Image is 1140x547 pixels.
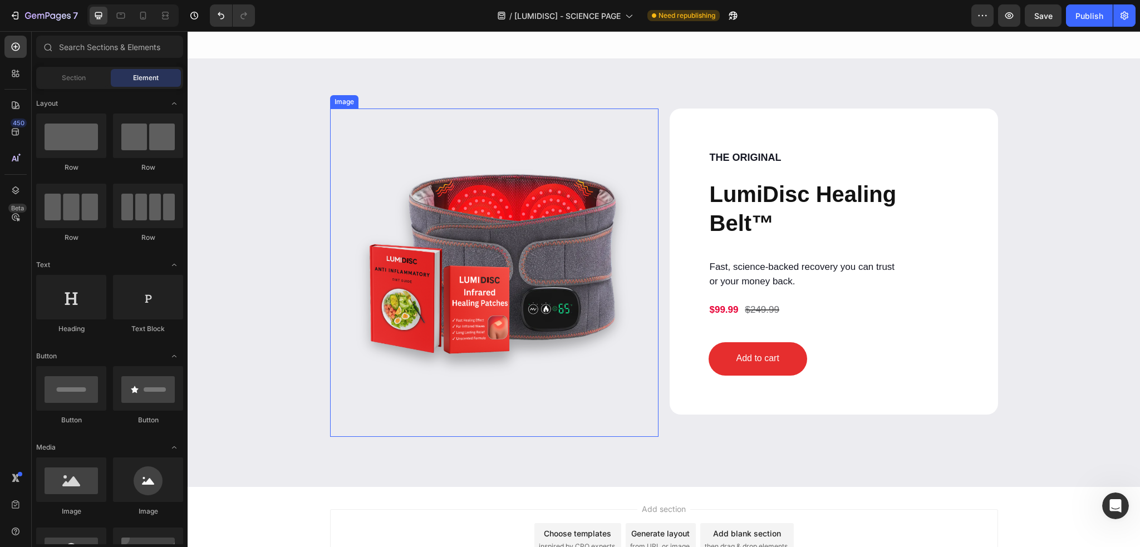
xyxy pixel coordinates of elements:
[165,95,183,112] span: Toggle open
[9,240,183,450] div: For now, since the issue on this ticket has been addressed, allow me to conclude this chat for a ...
[557,269,593,289] div: $249.99
[522,243,770,258] p: or your money back.
[210,4,255,27] div: Undo/Redo
[18,247,174,290] div: For now, since the issue on this ticket has been addressed, allow me to conclude this chat for a ...
[62,73,86,83] span: Section
[145,66,169,76] div: Image
[165,256,183,274] span: Toggle open
[18,176,174,209] div: It just takes 1-2 minutes but it means a lot to [GEOGRAPHIC_DATA]. It would be greatly appreciated!
[113,233,183,243] div: Row
[36,442,56,452] span: Media
[36,506,106,516] div: Image
[450,472,503,484] span: Add section
[514,10,621,22] span: [LUMIDISC] - SCIENCE PAGE
[9,46,214,82] div: Tina dice…
[9,225,214,240] div: agosto 28
[549,319,592,336] div: Add to cart
[1034,11,1053,21] span: Save
[174,4,195,26] button: Inicio
[18,53,174,75] div: Is there anything else I can help you with, [PERSON_NAME]?
[113,162,183,173] div: Row
[521,147,772,208] h2: LumiDisc Healing Belt™
[522,229,770,243] p: Fast, science-backed recovery you can trust
[7,4,28,26] button: go back
[36,324,106,334] div: Heading
[36,415,106,425] div: Button
[36,36,183,58] input: Search Sections & Elements
[18,296,166,327] i: (You are kindly advised to remove the access permission from your end for privacy purposes)
[18,161,105,170] a: [URL][DOMAIN_NAME]
[356,496,424,508] div: Choose templates
[1025,4,1062,27] button: Save
[4,4,83,27] button: 7
[9,82,214,225] div: Tina dice…
[36,98,58,109] span: Layout
[509,10,512,22] span: /
[522,117,770,135] p: THE ORIGINAL
[521,311,620,344] button: Add to cart
[517,510,600,520] span: then drag & drop elements
[11,119,27,127] div: 450
[525,496,593,508] div: Add blank section
[9,82,183,216] div: Besides, it was a pleasure working with you so far, and we appreciate your business🌹! Taking a ch...
[32,6,50,24] img: Profile image for Operator
[9,240,214,459] div: Tina dice…
[9,46,183,81] div: Is there anything else I can help you with, [PERSON_NAME]?
[142,77,471,406] img: gempages_575915822975812170-8d399e9d-3892-41aa-bb3d-12764c3d4608.png
[659,11,715,21] span: Need republishing
[8,204,27,213] div: Beta
[36,162,106,173] div: Row
[351,510,427,520] span: inspired by CRO experts
[1075,10,1103,22] div: Publish
[188,31,1140,547] iframe: Design area
[73,9,78,22] p: 7
[36,351,57,361] span: Button
[165,438,183,456] span: Toggle open
[113,324,183,334] div: Text Block
[1066,4,1113,27] button: Publish
[443,510,502,520] span: from URL or image
[54,11,94,19] h1: Operator
[195,4,215,24] div: Cerrar
[444,496,502,508] div: Generate layout
[1102,492,1129,519] iframe: Intercom live chat
[521,269,552,289] div: $99.99
[113,415,183,425] div: Button
[36,260,50,270] span: Text
[133,73,159,83] span: Element
[165,347,183,365] span: Toggle open
[18,89,174,155] div: Besides, it was a pleasure working with you so far, and we appreciate your business🌹! Taking a ch...
[113,506,183,516] div: Image
[36,233,106,243] div: Row
[18,334,174,400] div: For any additional questions or concerns, please don't hesitate to create a new ticket and refer ...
